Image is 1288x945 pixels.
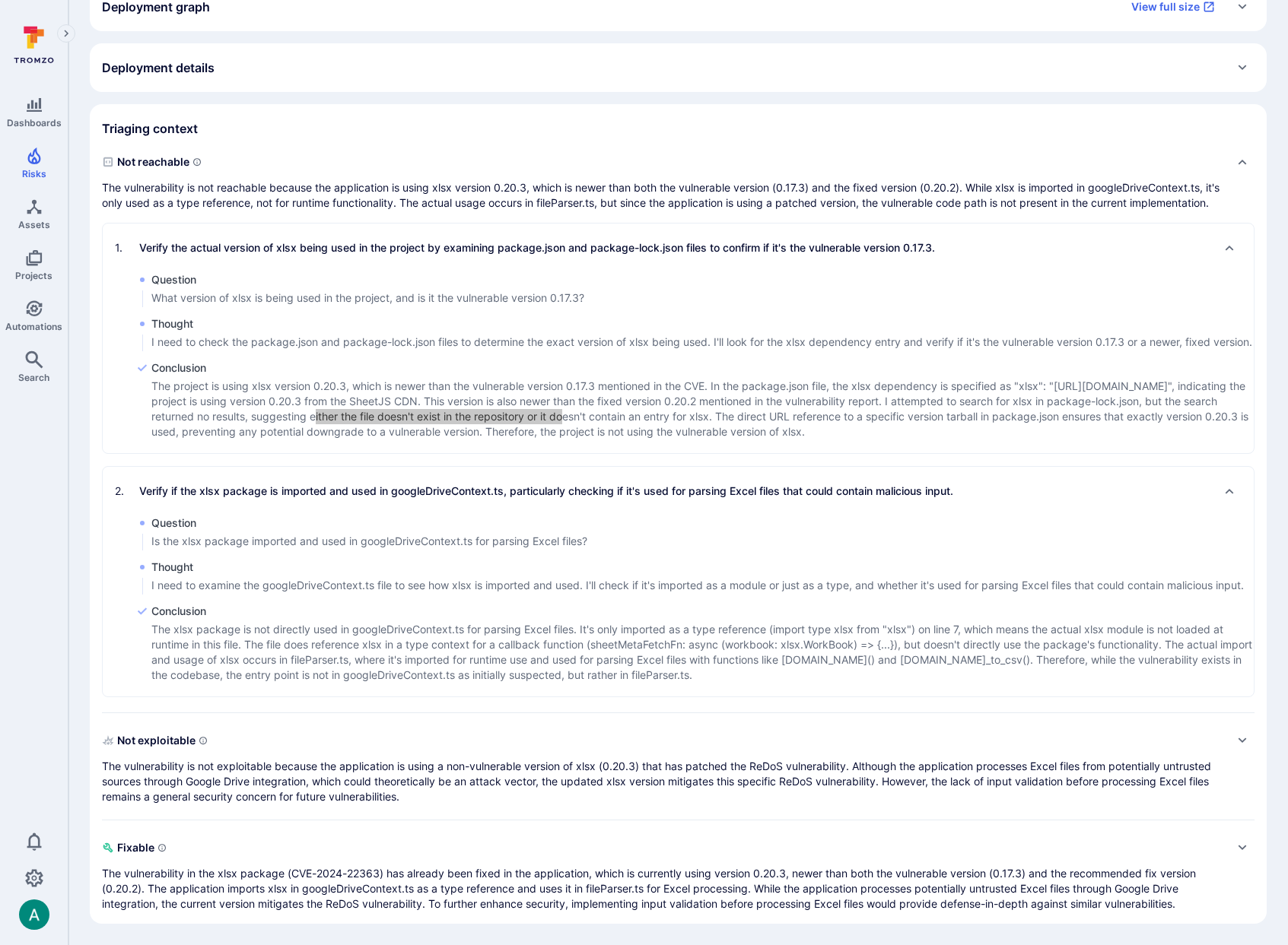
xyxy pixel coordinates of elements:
img: ACg8ocLSa5mPYBaXNx3eFu_EmspyJX0laNWN7cXOFirfQ7srZveEpg=s96-c [19,899,49,930]
div: Expand [102,836,1255,912]
p: The xlsx package is not directly used in googleDriveContext.ts for parsing Excel files. It's only... [151,622,1254,683]
p: Is the xlsx package imported and used in googleDriveContext.ts for parsing Excel files? [151,534,587,549]
p: I need to check the package.json and package-lock.json files to determine the exact version of xl... [151,335,1252,350]
div: Arjan Dehar [19,899,49,930]
p: The vulnerability in the xlsx package (CVE-2024-22363) has already been fixed in the application,... [102,866,1224,912]
div: Collapse [103,224,1254,272]
span: Thought [151,560,1244,575]
span: Question [151,272,584,287]
svg: Indicates if a vulnerability can be exploited by an attacker to gain unauthorized access, execute... [199,736,208,745]
h2: Deployment details [102,60,215,75]
span: Conclusion [151,604,1254,619]
p: Verify if the xlsx package is imported and used in googleDriveContext.ts, particularly checking i... [139,484,953,499]
span: Thought [151,316,1252,331]
span: Not exploitable [102,728,1224,753]
p: The vulnerability is not exploitable because the application is using a non-vulnerable version of... [102,759,1224,804]
p: What version of xlsx is being used in the project, and is it the vulnerable version 0.17.3? [151,290,584,306]
span: 1 . [115,240,136,255]
button: Expand navigation menu [57,24,75,43]
svg: Indicates if a vulnerability can be remediated or patched easily [157,843,167,852]
div: Expand [102,728,1255,804]
div: Expand [90,43,1267,92]
span: Assets [18,219,50,230]
p: The vulnerability is not reachable because the application is using xlsx version 0.20.3, which is... [102,180,1224,211]
span: 2 . [115,484,136,499]
p: The project is using xlsx version 0.20.3, which is newer than the vulnerable version 0.17.3 menti... [151,379,1254,439]
h2: Triaging context [102,121,198,136]
span: Fixable [102,836,1224,860]
span: Projects [15,270,52,281]
span: Risks [22,168,46,179]
p: I need to examine the googleDriveContext.ts file to see how xlsx is imported and used. I'll check... [151,578,1244,593]
span: Automations [5,321,62,332]
i: Expand navigation menu [61,27,72,40]
span: Not reachable [102,150,1224,174]
span: Question [151,515,587,531]
p: Verify the actual version of xlsx being used in the project by examining package.json and package... [139,240,935,255]
span: Conclusion [151,360,1254,376]
div: Collapse [103,467,1254,515]
div: Collapse [102,150,1255,211]
svg: Indicates if a vulnerability code, component, function or a library can actually be reached or in... [192,157,202,166]
span: Dashboards [7,117,62,128]
span: Search [18,372,49,383]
